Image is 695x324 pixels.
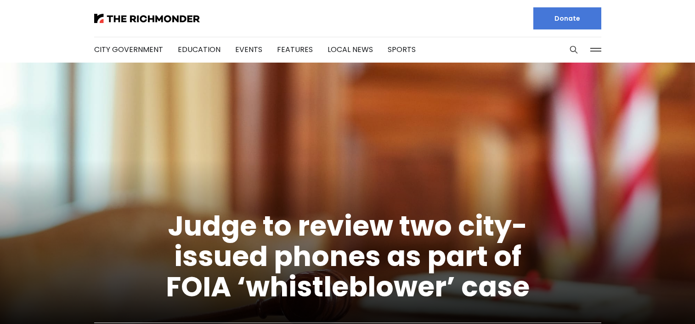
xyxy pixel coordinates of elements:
button: Search this site [567,43,581,57]
a: Features [277,44,313,55]
a: Local News [328,44,373,55]
a: Donate [533,7,601,29]
a: Events [235,44,262,55]
img: The Richmonder [94,14,200,23]
a: Sports [388,44,416,55]
a: Judge to review two city-issued phones as part of FOIA ‘whistleblower’ case [166,207,530,306]
a: Education [178,44,220,55]
a: City Government [94,44,163,55]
